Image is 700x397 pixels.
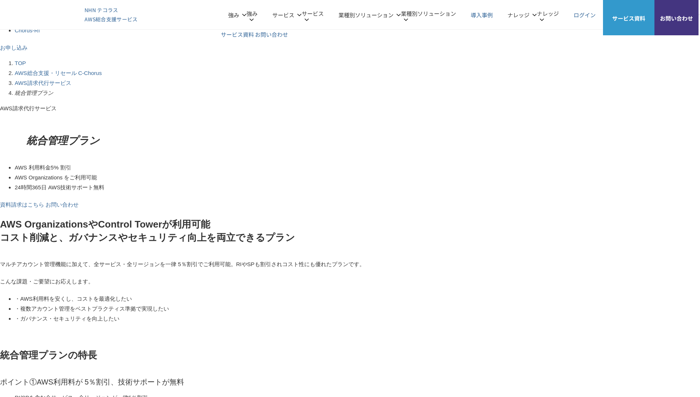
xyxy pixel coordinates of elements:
span: AWS利用料を安くし、コストを最適化したい [20,296,132,302]
li: AWS 利用料金 % 割引 [15,162,700,172]
a: AWS総合支援・リセール C-Chorus [15,70,102,76]
a: お問い合わせ [46,201,79,208]
li: ・ [15,294,700,304]
a: AWS請求代行サービス [15,80,71,86]
em: 統合管理プラン [15,90,53,96]
li: 24時間365日 AWS技術サポート無料 [15,182,700,192]
em: 統合管理プラン [26,135,100,146]
a: お問い合わせ [255,31,288,38]
span: 複数アカウント管理をベストプラクティス準拠で実現したい [20,305,169,312]
span: お問い合わせ [654,13,699,23]
a: サービス資料 [221,31,254,38]
p: サービス [302,8,324,21]
li: AWS Organizations をご利用可能 [15,172,700,182]
span: ガバナンス・セキュリティを向上したい [20,315,119,322]
p: 業種別ソリューション [338,10,401,20]
p: ナレッジ [507,10,537,20]
a: AWS総合支援サービス C-ChorusNHN テコラスAWS総合支援サービス [11,6,138,24]
span: NHN テコラス AWS総合支援サービス [85,6,138,24]
p: 業種別ソリューション [401,8,456,21]
p: 強み [247,8,258,21]
span: 5 [51,164,54,171]
p: 強み [228,10,247,20]
span: サービス資料 [603,13,654,23]
a: Chorus-RI [15,27,40,33]
img: AWS総合支援サービス C-Chorus [11,6,73,24]
p: サービス [272,10,302,20]
a: 導入事例 [471,10,493,20]
p: ナレッジ [537,8,559,21]
a: TOP [15,60,26,66]
li: ・ [15,314,700,323]
li: ・ [15,304,700,314]
a: ログイン [574,10,596,20]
